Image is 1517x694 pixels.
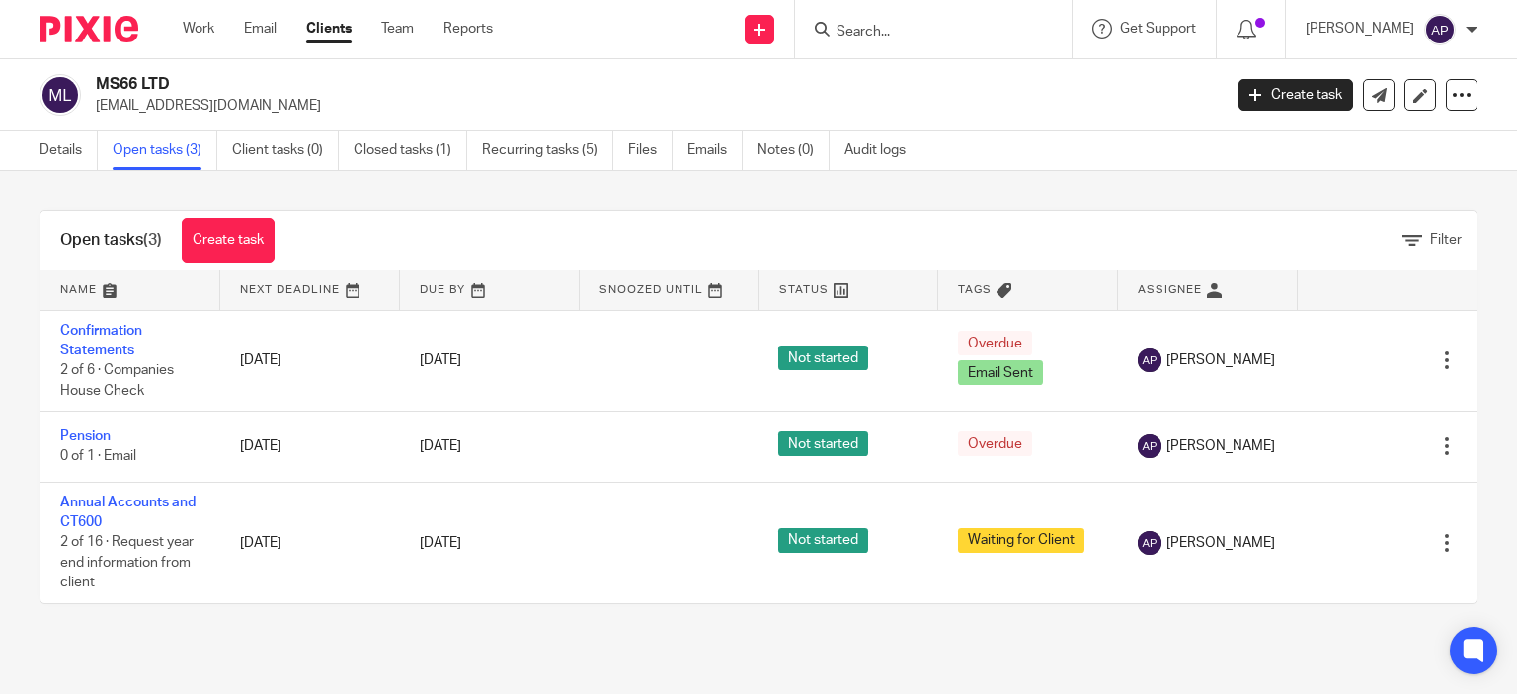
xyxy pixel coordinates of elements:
[306,19,352,39] a: Clients
[220,310,400,412] td: [DATE]
[628,131,673,170] a: Files
[143,232,162,248] span: (3)
[1138,434,1161,458] img: svg%3E
[40,131,98,170] a: Details
[758,131,830,170] a: Notes (0)
[482,131,613,170] a: Recurring tasks (5)
[96,74,987,95] h2: MS66 LTD
[599,284,703,295] span: Snoozed Until
[60,230,162,251] h1: Open tasks
[40,16,138,42] img: Pixie
[835,24,1012,41] input: Search
[1430,233,1462,247] span: Filter
[182,218,275,263] a: Create task
[1166,533,1275,553] span: [PERSON_NAME]
[220,412,400,482] td: [DATE]
[60,496,196,529] a: Annual Accounts and CT600
[687,131,743,170] a: Emails
[844,131,920,170] a: Audit logs
[220,482,400,603] td: [DATE]
[1166,436,1275,456] span: [PERSON_NAME]
[420,439,461,453] span: [DATE]
[60,450,136,464] span: 0 of 1 · Email
[1138,348,1161,372] img: svg%3E
[60,429,111,443] a: Pension
[778,431,868,456] span: Not started
[958,528,1084,553] span: Waiting for Client
[1120,22,1196,36] span: Get Support
[1166,350,1275,370] span: [PERSON_NAME]
[60,536,194,590] span: 2 of 16 · Request year end information from client
[1306,19,1414,39] p: [PERSON_NAME]
[244,19,277,39] a: Email
[958,360,1043,385] span: Email Sent
[778,528,868,553] span: Not started
[958,431,1032,456] span: Overdue
[60,324,142,357] a: Confirmation Statements
[96,96,1209,116] p: [EMAIL_ADDRESS][DOMAIN_NAME]
[354,131,467,170] a: Closed tasks (1)
[1424,14,1456,45] img: svg%3E
[443,19,493,39] a: Reports
[1138,531,1161,555] img: svg%3E
[113,131,217,170] a: Open tasks (3)
[420,353,461,367] span: [DATE]
[232,131,339,170] a: Client tasks (0)
[778,346,868,370] span: Not started
[958,284,992,295] span: Tags
[779,284,829,295] span: Status
[40,74,81,116] img: svg%3E
[381,19,414,39] a: Team
[420,536,461,550] span: [DATE]
[60,363,174,398] span: 2 of 6 · Companies House Check
[958,331,1032,355] span: Overdue
[1238,79,1353,111] a: Create task
[183,19,214,39] a: Work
